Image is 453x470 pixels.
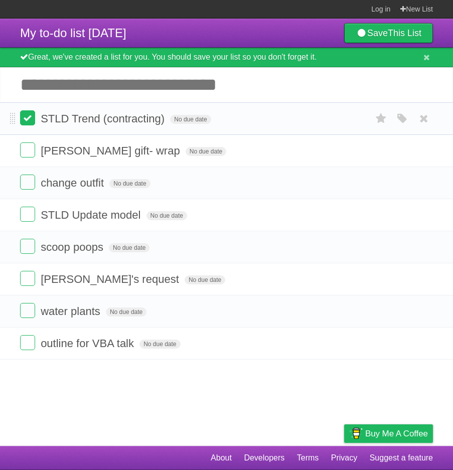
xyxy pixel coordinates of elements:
label: Star task [372,110,391,127]
span: scoop poops [41,241,106,253]
span: No due date [139,340,180,349]
a: About [211,448,232,467]
a: Buy me a coffee [344,424,433,443]
span: water plants [41,305,103,318]
span: STLD Update model [41,209,143,221]
label: Done [20,110,35,125]
label: Done [20,175,35,190]
span: change outfit [41,177,106,189]
label: Done [20,271,35,286]
a: Suggest a feature [370,448,433,467]
span: No due date [106,307,146,317]
label: Done [20,335,35,350]
span: No due date [185,275,225,284]
span: STLD Trend (contracting) [41,112,167,125]
span: [PERSON_NAME] gift- wrap [41,144,183,157]
span: No due date [109,243,149,252]
span: outline for VBA talk [41,337,136,350]
label: Done [20,239,35,254]
label: Done [20,142,35,158]
label: Done [20,207,35,222]
label: Done [20,303,35,318]
a: SaveThis List [344,23,433,43]
a: Privacy [331,448,357,467]
span: [PERSON_NAME]'s request [41,273,182,285]
span: No due date [109,179,150,188]
a: Terms [297,448,319,467]
span: No due date [186,147,226,156]
span: My to-do list [DATE] [20,26,126,40]
img: Buy me a coffee [349,425,363,442]
span: No due date [170,115,211,124]
b: This List [388,28,421,38]
a: Developers [244,448,284,467]
span: Buy me a coffee [365,425,428,442]
span: No due date [146,211,187,220]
